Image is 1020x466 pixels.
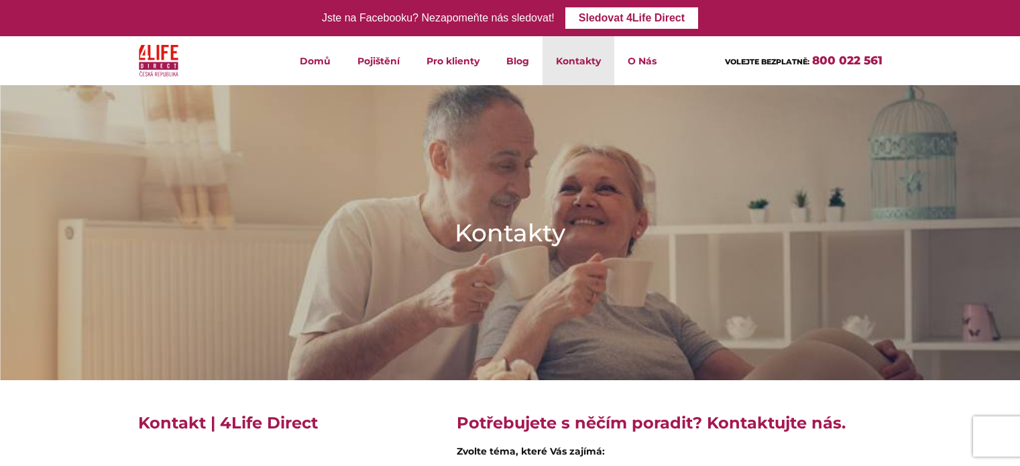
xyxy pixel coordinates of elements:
[725,57,809,66] span: VOLEJTE BEZPLATNĚ:
[138,412,437,445] h4: Kontakt | 4Life Direct
[286,36,344,85] a: Domů
[812,54,883,67] a: 800 022 561
[565,7,698,29] a: Sledovat 4Life Direct
[457,445,883,464] div: Zvolte téma, které Vás zajímá:
[139,42,179,80] img: 4Life Direct Česká republika logo
[322,9,555,28] div: Jste na Facebooku? Nezapomeňte nás sledovat!
[457,412,883,445] h4: Potřebujete s něčím poradit? Kontaktujte nás.
[543,36,614,85] a: Kontakty
[455,216,565,249] h1: Kontakty
[493,36,543,85] a: Blog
